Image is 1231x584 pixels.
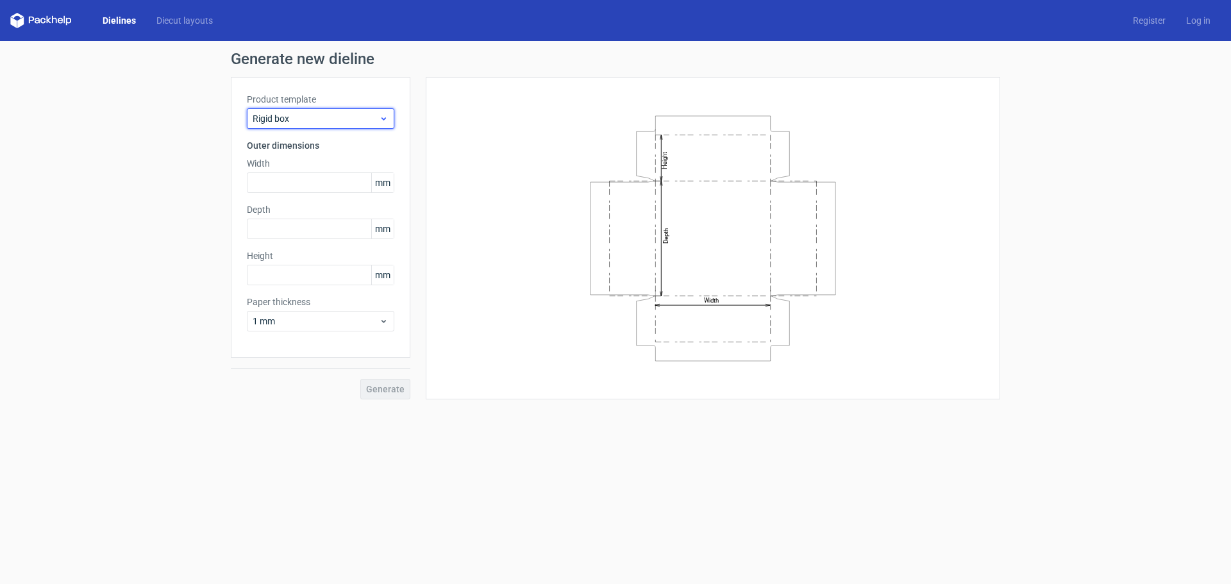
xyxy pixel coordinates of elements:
text: Depth [662,228,669,243]
span: mm [371,219,394,238]
label: Height [247,249,394,262]
label: Depth [247,203,394,216]
a: Diecut layouts [146,14,223,27]
text: Width [704,297,719,304]
label: Product template [247,93,394,106]
span: mm [371,173,394,192]
a: Log in [1176,14,1221,27]
span: mm [371,265,394,285]
label: Paper thickness [247,296,394,308]
label: Width [247,157,394,170]
a: Register [1123,14,1176,27]
text: Height [661,151,668,169]
span: Rigid box [253,112,379,125]
span: 1 mm [253,315,379,328]
a: Dielines [92,14,146,27]
h1: Generate new dieline [231,51,1000,67]
h3: Outer dimensions [247,139,394,152]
